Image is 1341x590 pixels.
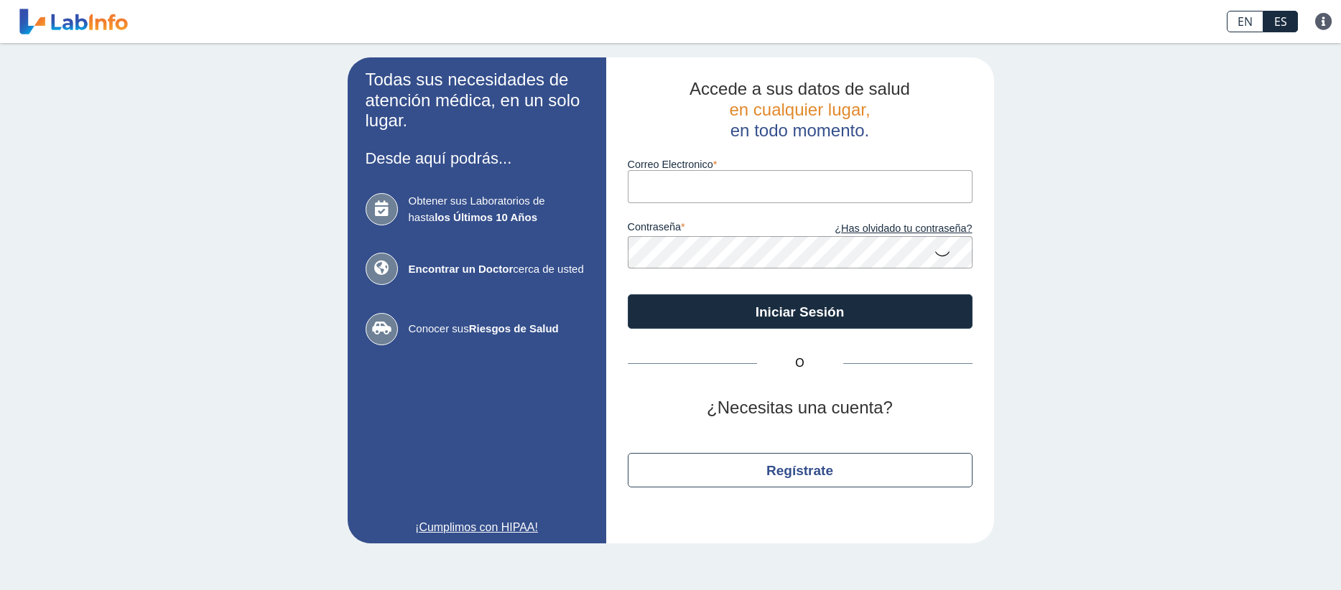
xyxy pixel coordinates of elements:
[628,159,973,170] label: Correo Electronico
[628,453,973,487] button: Regístrate
[757,355,843,372] span: O
[800,221,973,237] a: ¿Has olvidado tu contraseña?
[409,193,588,225] span: Obtener sus Laboratorios de hasta
[469,322,559,334] b: Riesgos de Salud
[628,294,973,329] button: Iniciar Sesión
[730,121,869,140] span: en todo momento.
[1263,11,1298,32] a: ES
[435,211,537,223] b: los Últimos 10 Años
[409,321,588,337] span: Conocer sus
[628,221,800,237] label: contraseña
[729,100,870,119] span: en cualquier lugar,
[409,263,514,275] b: Encontrar un Doctor
[690,79,910,98] span: Accede a sus datos de salud
[628,398,973,418] h2: ¿Necesitas una cuenta?
[366,70,588,131] h2: Todas sus necesidades de atención médica, en un solo lugar.
[1227,11,1263,32] a: EN
[366,149,588,167] h3: Desde aquí podrás...
[409,261,588,278] span: cerca de usted
[366,519,588,536] a: ¡Cumplimos con HIPAA!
